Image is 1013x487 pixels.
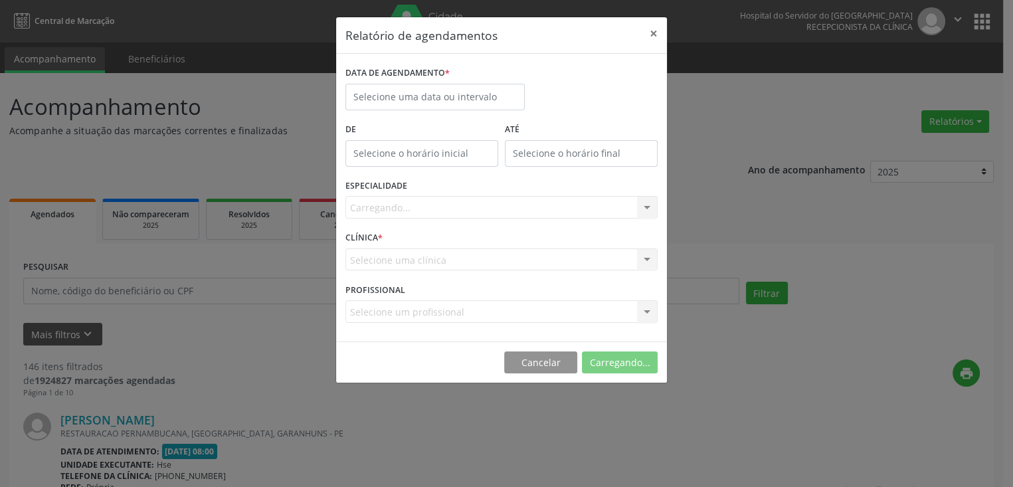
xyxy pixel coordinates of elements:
[505,140,658,167] input: Selecione o horário final
[504,351,577,374] button: Cancelar
[345,228,383,248] label: CLÍNICA
[345,176,407,197] label: ESPECIALIDADE
[345,140,498,167] input: Selecione o horário inicial
[345,280,405,300] label: PROFISSIONAL
[345,63,450,84] label: DATA DE AGENDAMENTO
[505,120,658,140] label: ATÉ
[345,120,498,140] label: De
[582,351,658,374] button: Carregando...
[640,17,667,50] button: Close
[345,27,498,44] h5: Relatório de agendamentos
[345,84,525,110] input: Selecione uma data ou intervalo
